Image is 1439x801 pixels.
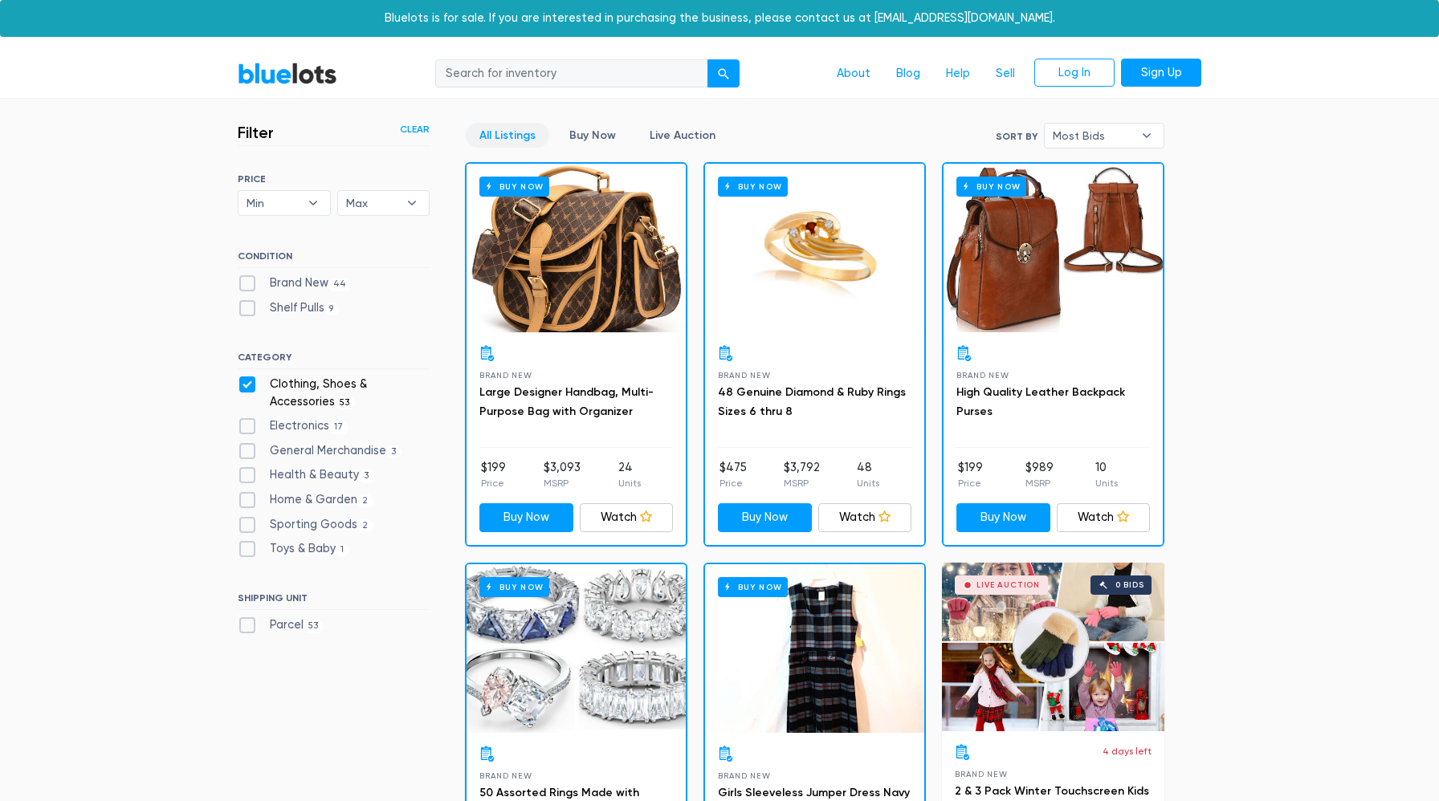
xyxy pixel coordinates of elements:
b: ▾ [395,191,429,215]
h6: Buy Now [956,177,1026,197]
span: 9 [324,303,339,315]
a: Watch [580,503,674,532]
li: $3,792 [784,459,820,491]
div: Live Auction [976,581,1040,589]
a: Buy Now [705,164,924,332]
label: Shelf Pulls [238,299,339,317]
a: Log In [1034,59,1115,87]
a: Live Auction 0 bids [942,563,1164,731]
a: BlueLots [238,62,337,85]
li: $475 [719,459,747,491]
li: $3,093 [544,459,581,491]
a: Buy Now [479,503,573,532]
h3: Filter [238,123,274,142]
span: Brand New [956,371,1009,380]
li: $199 [481,459,506,491]
p: Units [857,476,879,490]
a: Blog [883,59,933,89]
a: 48 Genuine Diamond & Ruby Rings Sizes 6 thru 8 [718,385,906,418]
span: Min [247,191,300,215]
a: Buy Now [467,564,686,733]
li: 24 [618,459,641,491]
a: About [824,59,883,89]
span: 1 [336,544,349,557]
span: 2 [357,519,373,532]
p: Price [958,476,983,490]
p: Units [618,476,641,490]
label: Toys & Baby [238,540,349,558]
span: Brand New [479,771,532,780]
h6: PRICE [238,173,430,185]
a: Buy Now [718,503,812,532]
label: Sporting Goods [238,516,373,534]
a: Help [933,59,983,89]
p: Price [481,476,506,490]
label: Brand New [238,274,352,292]
a: All Listings [466,123,549,148]
label: Home & Garden [238,491,373,509]
label: Parcel [238,616,324,634]
a: Watch [1057,503,1151,532]
h6: CONDITION [238,250,430,268]
a: Buy Now [705,564,924,733]
span: 2 [357,494,373,507]
p: Units [1095,476,1118,490]
a: Buy Now [467,164,686,332]
h6: Buy Now [718,177,788,197]
label: Sort By [996,129,1037,144]
span: 53 [304,620,324,633]
a: Watch [818,503,912,532]
span: Brand New [718,371,770,380]
label: General Merchandise [238,442,402,460]
h6: Buy Now [479,177,549,197]
span: Most Bids [1053,124,1133,148]
p: MSRP [1025,476,1054,490]
span: 3 [386,445,402,458]
a: Buy Now [944,164,1163,332]
span: Max [346,191,399,215]
a: High Quality Leather Backpack Purses [956,385,1125,418]
label: Electronics [238,417,349,435]
h6: Buy Now [718,577,788,597]
span: Brand New [479,371,532,380]
a: Clear [400,122,430,136]
label: Health & Beauty [238,466,374,484]
li: $989 [1025,459,1054,491]
a: Live Auction [636,123,729,148]
span: Brand New [955,770,1007,779]
span: 44 [328,279,352,291]
span: 53 [335,396,355,409]
div: 0 bids [1115,581,1144,589]
h6: CATEGORY [238,352,430,369]
p: MSRP [544,476,581,490]
a: Large Designer Handbag, Multi-Purpose Bag with Organizer [479,385,654,418]
li: 10 [1095,459,1118,491]
p: Price [719,476,747,490]
a: Buy Now [956,503,1050,532]
b: ▾ [296,191,330,215]
b: ▾ [1130,124,1164,148]
li: $199 [958,459,983,491]
a: Sign Up [1121,59,1201,87]
h6: SHIPPING UNIT [238,592,430,610]
span: 3 [359,470,374,483]
label: Clothing, Shoes & Accessories [238,376,430,410]
li: 48 [857,459,879,491]
p: 4 days left [1103,744,1152,758]
span: 17 [329,421,349,434]
h6: Buy Now [479,577,549,597]
a: Buy Now [556,123,630,148]
a: Sell [983,59,1028,89]
p: MSRP [784,476,820,490]
span: Brand New [718,771,770,780]
input: Search for inventory [435,59,708,88]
